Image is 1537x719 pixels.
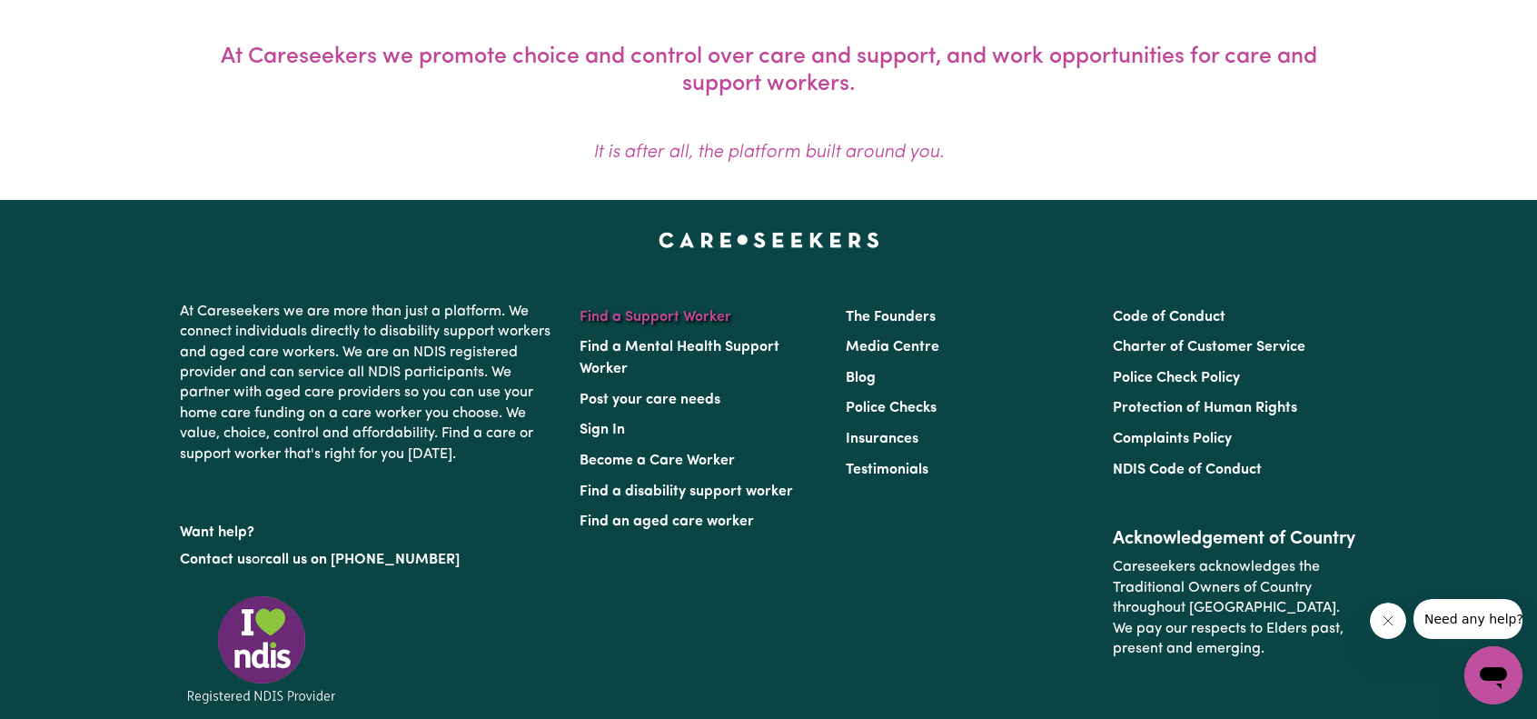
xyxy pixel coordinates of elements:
[1113,340,1305,355] a: Charter of Customer Service
[180,295,558,472] p: At Careseekers we are more than just a platform. We connect individuals directly to disability su...
[580,484,793,499] a: Find a disability support worker
[1113,550,1357,666] p: Careseekers acknowledges the Traditional Owners of Country throughout [GEOGRAPHIC_DATA]. We pay o...
[1113,310,1225,325] a: Code of Conduct
[580,393,720,407] a: Post your care needs
[846,401,937,415] a: Police Checks
[846,310,936,325] a: The Founders
[1464,646,1522,704] iframe: Button to launch messaging window
[1113,528,1357,550] h2: Acknowledgement of Country
[180,553,252,567] a: Contact us
[580,310,731,325] a: Find a Support Worker
[580,514,754,529] a: Find an aged care worker
[265,553,460,567] a: call us on [PHONE_NUMBER]
[1413,599,1522,639] iframe: Message from company
[1113,371,1240,385] a: Police Check Policy
[580,423,625,437] a: Sign In
[846,463,928,477] a: Testimonials
[846,371,876,385] a: Blog
[580,340,779,376] a: Find a Mental Health Support Worker
[1113,463,1262,477] a: NDIS Code of Conduct
[180,142,1357,164] p: It is after all, the platform built around you.
[1113,401,1297,415] a: Protection of Human Rights
[846,432,918,446] a: Insurances
[180,44,1357,98] p: At Careseekers we promote choice and control over care and support, and work opportunities for ca...
[180,515,558,543] p: Want help?
[846,340,939,355] a: Media Centre
[180,593,343,706] img: Registered NDIS provider
[1370,603,1406,639] iframe: Close message
[1113,432,1232,446] a: Complaints Policy
[180,543,558,577] p: or
[11,13,110,27] span: Need any help?
[659,233,879,247] a: Careseekers home page
[580,454,735,468] a: Become a Care Worker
